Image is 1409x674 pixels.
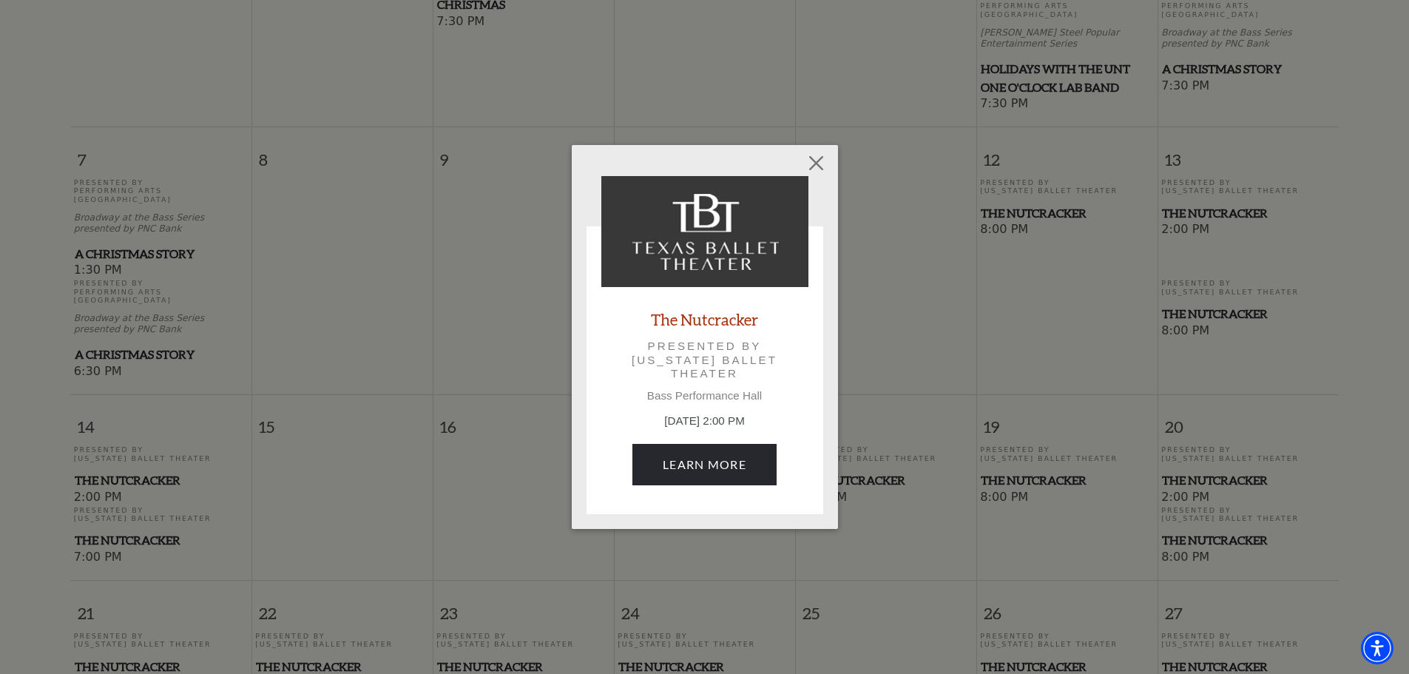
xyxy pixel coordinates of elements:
[651,309,758,329] a: The Nutcracker
[601,389,808,402] p: Bass Performance Hall
[622,340,788,380] p: Presented by [US_STATE] Ballet Theater
[601,413,808,430] p: [DATE] 2:00 PM
[601,176,808,287] img: The Nutcracker
[802,149,830,177] button: Close
[632,444,777,485] a: December 13, 2:00 PM Learn More
[1361,632,1393,664] div: Accessibility Menu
